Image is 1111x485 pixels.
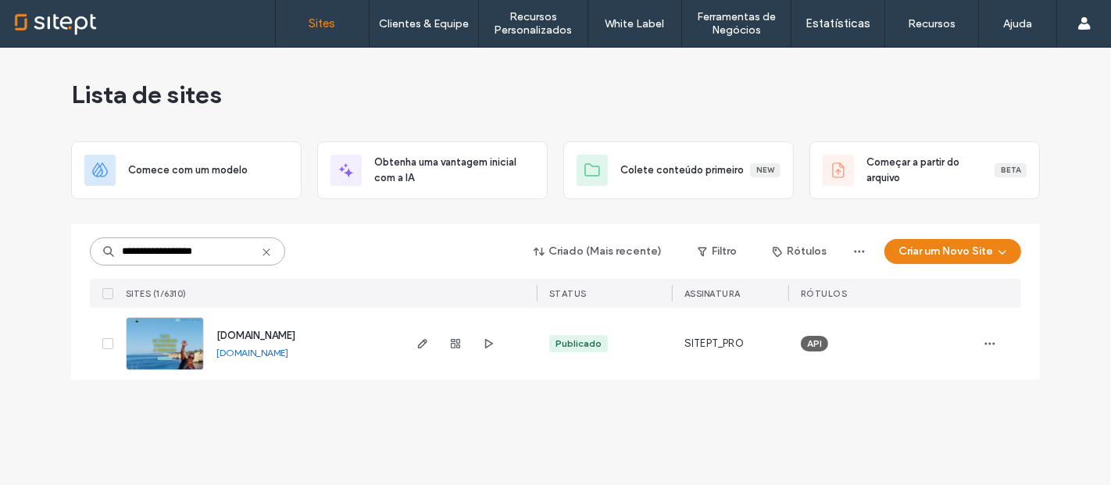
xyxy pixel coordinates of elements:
button: Criado (Mais recente) [520,239,676,264]
span: Começar a partir do arquivo [866,155,995,186]
label: Ferramentas de Negócios [682,10,791,37]
div: Começar a partir do arquivoBeta [809,141,1040,199]
div: Obtenha uma vantagem inicial com a IA [317,141,548,199]
label: Estatísticas [806,16,870,30]
div: Beta [995,163,1027,177]
label: Recursos Personalizados [479,10,588,37]
div: Colete conteúdo primeiroNew [563,141,794,199]
button: Filtro [682,239,752,264]
span: STATUS [549,288,587,299]
a: [DOMAIN_NAME] [216,330,295,341]
a: [DOMAIN_NAME] [216,347,288,358]
span: Sites (1/6310) [126,288,187,299]
label: Sites [309,16,336,30]
label: Ajuda [1003,17,1032,30]
div: Publicado [555,337,602,351]
span: Ajuda [34,11,74,25]
span: Assinatura [684,288,741,299]
span: Lista de sites [71,79,222,110]
label: Clientes & Equipe [379,17,469,30]
span: API [807,337,822,351]
label: Recursos [908,17,956,30]
span: Colete conteúdo primeiro [620,162,744,178]
span: SITEPT_PRO [684,336,744,351]
span: Obtenha uma vantagem inicial com a IA [374,155,534,186]
button: Rótulos [759,239,841,264]
span: Comece com um modelo [128,162,248,178]
button: Criar um Novo Site [884,239,1021,264]
div: Comece com um modelo [71,141,302,199]
div: New [750,163,781,177]
span: Rótulos [801,288,848,299]
label: White Label [606,17,665,30]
